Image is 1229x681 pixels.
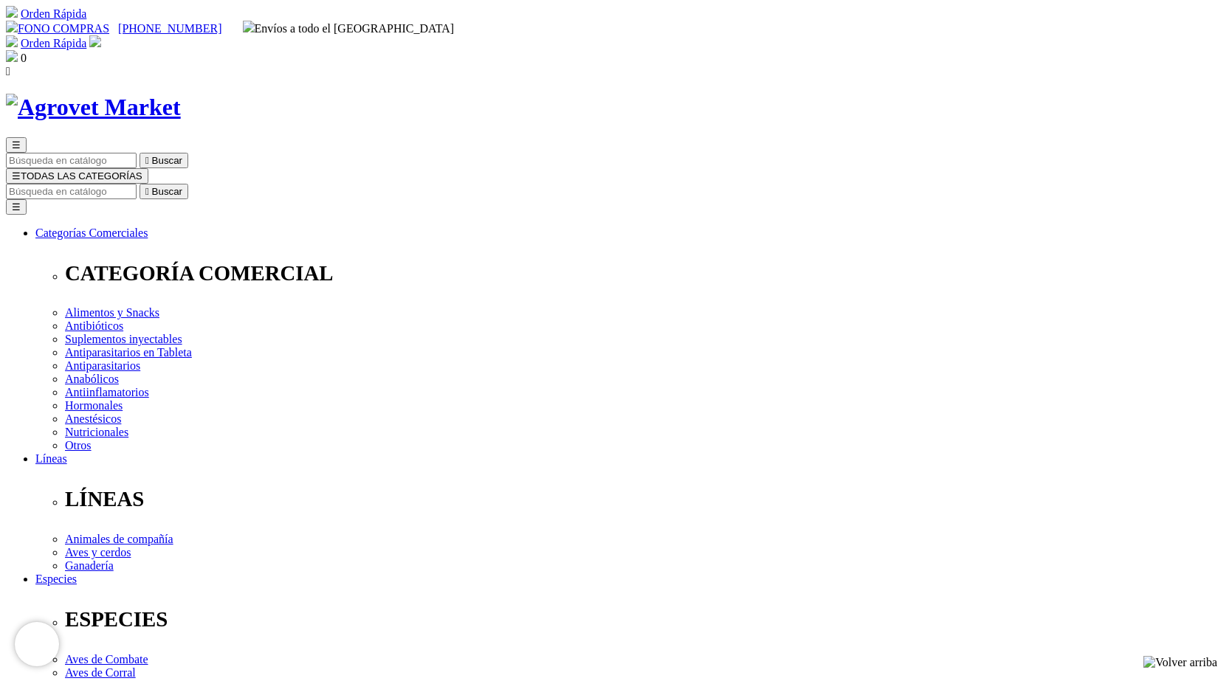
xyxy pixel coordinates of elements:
a: Antibióticos [65,319,123,332]
iframe: Brevo live chat [15,622,59,666]
button:  Buscar [140,184,188,199]
a: Aves y cerdos [65,546,131,559]
i:  [6,65,10,77]
input: Buscar [6,184,137,199]
img: Volver arriba [1143,656,1217,669]
a: Alimentos y Snacks [65,306,159,319]
img: shopping-cart.svg [6,6,18,18]
p: LÍNEAS [65,487,1223,511]
img: phone.svg [6,21,18,32]
p: CATEGORÍA COMERCIAL [65,261,1223,286]
a: Otros [65,439,92,452]
img: Agrovet Market [6,94,181,121]
a: Orden Rápida [21,37,86,49]
span: Buscar [152,155,182,166]
span: ☰ [12,170,21,182]
a: FONO COMPRAS [6,22,109,35]
button: ☰TODAS LAS CATEGORÍAS [6,168,148,184]
a: [PHONE_NUMBER] [118,22,221,35]
i:  [145,186,149,197]
img: user.svg [89,35,101,47]
a: Antiparasitarios en Tableta [65,346,192,359]
a: Suplementos inyectables [65,333,182,345]
a: Ganadería [65,559,114,572]
a: Acceda a su cuenta de cliente [89,37,101,49]
a: Categorías Comerciales [35,227,148,239]
span: Envíos a todo el [GEOGRAPHIC_DATA] [243,22,455,35]
a: Antiparasitarios [65,359,140,372]
a: Orden Rápida [21,7,86,20]
span: 0 [21,52,27,64]
img: delivery-truck.svg [243,21,255,32]
button: ☰ [6,199,27,215]
a: Nutricionales [65,426,128,438]
a: Especies [35,573,77,585]
span: Buscar [152,186,182,197]
button:  Buscar [140,153,188,168]
span: ☰ [12,139,21,151]
a: Hormonales [65,399,123,412]
img: shopping-bag.svg [6,50,18,62]
a: Antiinflamatorios [65,386,149,398]
a: Animales de compañía [65,533,173,545]
i:  [145,155,149,166]
p: ESPECIES [65,607,1223,632]
img: shopping-cart.svg [6,35,18,47]
a: Aves de Combate [65,653,148,666]
a: Líneas [35,452,67,465]
input: Buscar [6,153,137,168]
a: Aves de Corral [65,666,136,679]
a: Anestésicos [65,412,121,425]
button: ☰ [6,137,27,153]
a: Anabólicos [65,373,119,385]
